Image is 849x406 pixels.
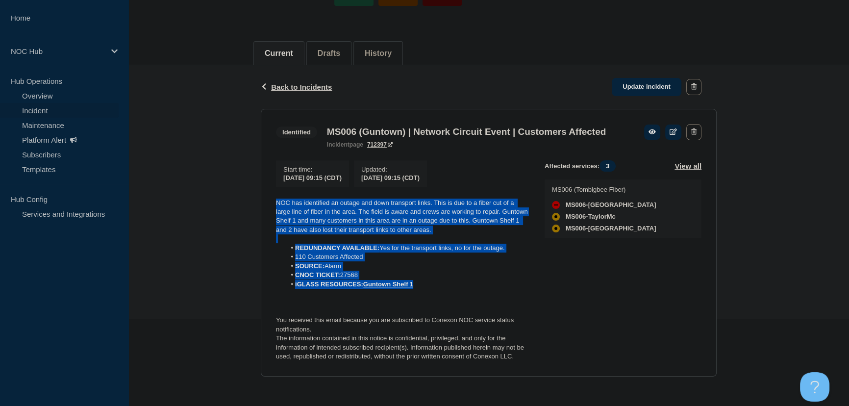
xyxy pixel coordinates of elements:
[276,199,529,235] p: NOC has identified an outage and down transport links. This is due to a fiber cut of a large line...
[261,83,332,91] button: Back to Incidents
[800,372,829,402] iframe: Help Scout Beacon - Open
[286,244,529,253] li: Yes for the transport links, no for the outage.
[361,173,420,181] div: [DATE] 09:15 (CDT)
[365,49,392,58] button: History
[552,186,656,193] p: MS006 (Tombigbee Fiber)
[552,213,560,221] div: affected
[566,201,656,209] span: MS006-[GEOGRAPHIC_DATA]
[276,316,529,334] p: You received this email because you are subscribed to Conexon NOC service status notifications.
[566,225,656,232] span: MS006-[GEOGRAPHIC_DATA]
[674,160,701,172] button: View all
[295,262,325,270] strong: SOURCE:
[286,253,529,261] li: 110 Customers Affected
[276,127,317,138] span: Identified
[327,141,363,148] p: page
[599,160,616,172] span: 3
[286,262,529,271] li: Alarm
[295,244,379,252] strong: REDUNDANCY AVAILABLE:
[566,213,616,221] span: MS006-TaylorMc
[552,201,560,209] div: down
[276,334,529,361] p: The information contained in this notice is confidential, privileged, and only for the informatio...
[265,49,293,58] button: Current
[552,225,560,232] div: affected
[295,271,340,279] strong: CNOC TICKET:
[361,166,420,173] p: Updated :
[271,83,332,91] span: Back to Incidents
[327,127,606,137] h3: MS006 (Guntown) | Network Circuit Event | Customers Affected
[545,160,621,172] span: Affected services:
[283,174,342,181] span: [DATE] 09:15 (CDT)
[295,280,413,288] strong: iGLASS RESOURCES:
[11,47,105,55] p: NOC Hub
[318,49,340,58] button: Drafts
[283,166,342,173] p: Start time :
[286,271,529,279] li: 27568
[327,141,350,148] span: incident
[367,141,393,148] a: 712397
[363,280,414,288] a: Guntown Shelf 1
[612,78,681,96] a: Update incident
